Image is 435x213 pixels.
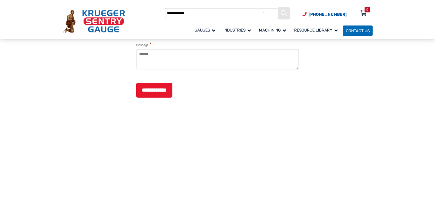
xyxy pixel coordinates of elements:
[294,28,338,33] span: Resource Library
[291,24,343,36] a: Resource Library
[192,24,220,36] a: Gauges
[278,8,289,19] button: Search
[346,29,370,33] span: Contact Us
[136,42,152,48] label: Message
[259,28,286,33] span: Machining
[303,11,347,17] a: Phone Number (920) 434-8860
[309,12,347,17] span: [PHONE_NUMBER]
[256,24,291,36] a: Machining
[366,7,368,12] div: 0
[220,24,256,36] a: Industries
[223,28,251,33] span: Industries
[195,28,215,33] span: Gauges
[343,25,373,36] a: Contact Us
[63,10,125,33] img: Krueger Sentry Gauge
